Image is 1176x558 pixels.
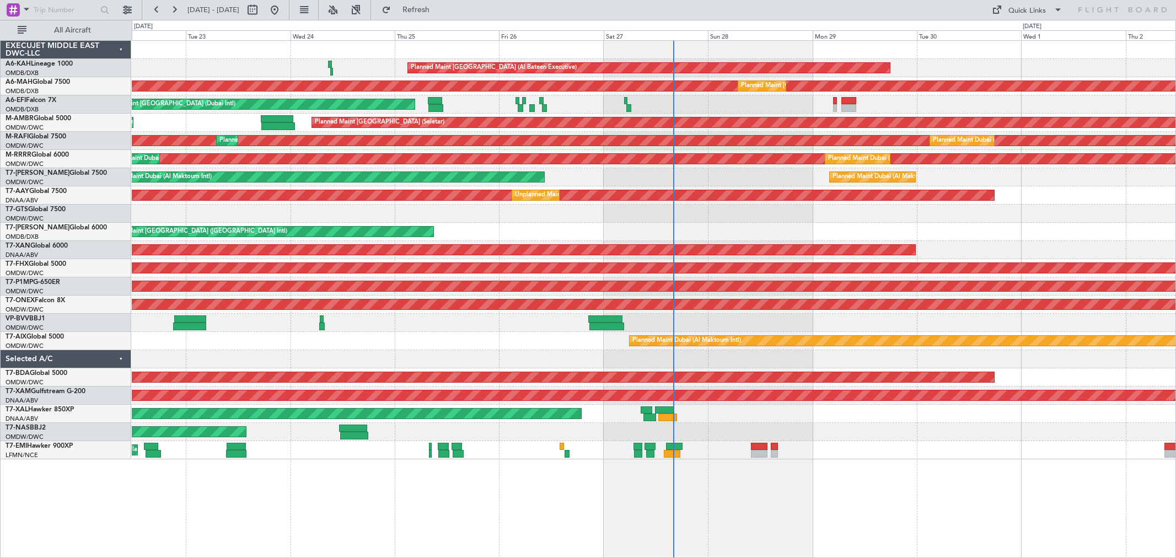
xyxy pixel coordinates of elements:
a: A6-MAHGlobal 7500 [6,79,70,85]
div: Thu 25 [395,30,499,40]
a: OMDW/DWC [6,378,44,387]
a: OMDW/DWC [6,269,44,277]
div: AOG Maint [GEOGRAPHIC_DATA] (Dubai Intl) [106,96,235,112]
a: T7-FHXGlobal 5000 [6,261,66,267]
a: T7-[PERSON_NAME]Global 7500 [6,170,107,176]
div: Planned Maint [GEOGRAPHIC_DATA] ([GEOGRAPHIC_DATA] Intl) [741,78,925,94]
span: T7-XAN [6,243,30,249]
a: M-AMBRGlobal 5000 [6,115,71,122]
a: OMDB/DXB [6,87,39,95]
span: T7-NAS [6,425,30,431]
div: Planned Maint [GEOGRAPHIC_DATA] (Al Bateen Executive) [411,60,577,76]
div: Quick Links [1008,6,1046,17]
div: Sun 28 [708,30,812,40]
a: M-RAFIGlobal 7500 [6,133,66,140]
span: T7-AAY [6,188,29,195]
a: DNAA/ABV [6,251,38,259]
a: OMDB/DXB [6,69,39,77]
a: OMDW/DWC [6,305,44,314]
span: [DATE] - [DATE] [187,5,239,15]
a: OMDW/DWC [6,324,44,332]
a: A6-EFIFalcon 7X [6,97,56,104]
span: T7-FHX [6,261,29,267]
a: OMDW/DWC [6,433,44,441]
a: T7-EMIHawker 900XP [6,443,73,449]
div: Planned Maint Dubai (Al Maktoum Intl) [219,132,328,149]
a: OMDW/DWC [6,142,44,150]
a: T7-BDAGlobal 5000 [6,370,67,377]
span: A6-MAH [6,79,33,85]
a: T7-P1MPG-650ER [6,279,60,286]
a: M-RRRRGlobal 6000 [6,152,69,158]
a: OMDB/DXB [6,233,39,241]
a: T7-ONEXFalcon 8X [6,297,65,304]
div: Planned Maint Dubai (Al Maktoum Intl) [103,169,212,185]
span: M-RAFI [6,133,29,140]
a: LFMN/NCE [6,451,38,459]
span: T7-P1MP [6,279,33,286]
span: A6-EFI [6,97,26,104]
div: Tue 30 [917,30,1021,40]
span: M-RRRR [6,152,31,158]
div: Sat 27 [604,30,708,40]
span: T7-GTS [6,206,28,213]
a: DNAA/ABV [6,396,38,405]
span: T7-EMI [6,443,27,449]
a: T7-AIXGlobal 5000 [6,334,64,340]
div: Unplanned Maint [GEOGRAPHIC_DATA] (Al Maktoum Intl) [515,187,678,203]
a: OMDW/DWC [6,214,44,223]
div: Planned Maint Dubai (Al Maktoum Intl) [933,132,1041,149]
a: T7-[PERSON_NAME]Global 6000 [6,224,107,231]
a: OMDW/DWC [6,160,44,168]
span: T7-XAL [6,406,28,413]
div: Mon 29 [813,30,917,40]
div: Planned Maint Dubai (Al Maktoum Intl) [828,151,937,167]
a: T7-GTSGlobal 7500 [6,206,66,213]
button: Quick Links [986,1,1068,19]
div: Wed 1 [1021,30,1125,40]
div: Planned Maint [GEOGRAPHIC_DATA] ([GEOGRAPHIC_DATA] Intl) [103,223,287,240]
button: All Aircraft [12,22,120,39]
span: A6-KAH [6,61,31,67]
span: VP-BVV [6,315,29,322]
a: T7-XALHawker 850XP [6,406,74,413]
span: T7-[PERSON_NAME] [6,224,69,231]
div: Planned Maint Dubai (Al Maktoum Intl) [102,151,211,167]
span: All Aircraft [29,26,116,34]
div: [DATE] [1023,22,1041,31]
span: T7-AIX [6,334,26,340]
span: Refresh [393,6,439,14]
a: OMDW/DWC [6,124,44,132]
a: T7-AAYGlobal 7500 [6,188,67,195]
div: Planned Maint Dubai (Al Maktoum Intl) [632,332,741,349]
span: T7-BDA [6,370,30,377]
a: OMDW/DWC [6,342,44,350]
a: OMDW/DWC [6,178,44,186]
a: A6-KAHLineage 1000 [6,61,73,67]
div: Planned Maint Dubai (Al Maktoum Intl) [833,169,941,185]
a: VP-BVVBBJ1 [6,315,45,322]
div: Fri 26 [499,30,603,40]
a: OMDB/DXB [6,105,39,114]
span: T7-XAM [6,388,31,395]
span: T7-[PERSON_NAME] [6,170,69,176]
a: OMDW/DWC [6,287,44,296]
div: [DATE] [134,22,153,31]
a: DNAA/ABV [6,415,38,423]
div: Wed 24 [291,30,395,40]
a: T7-XAMGulfstream G-200 [6,388,85,395]
div: Mon 22 [82,30,186,40]
div: Planned Maint [GEOGRAPHIC_DATA] (Seletar) [315,114,444,131]
a: T7-XANGlobal 6000 [6,243,68,249]
a: T7-NASBBJ2 [6,425,46,431]
input: Trip Number [34,2,97,18]
button: Refresh [377,1,443,19]
span: M-AMBR [6,115,34,122]
span: T7-ONEX [6,297,35,304]
a: DNAA/ABV [6,196,38,205]
div: Tue 23 [186,30,290,40]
